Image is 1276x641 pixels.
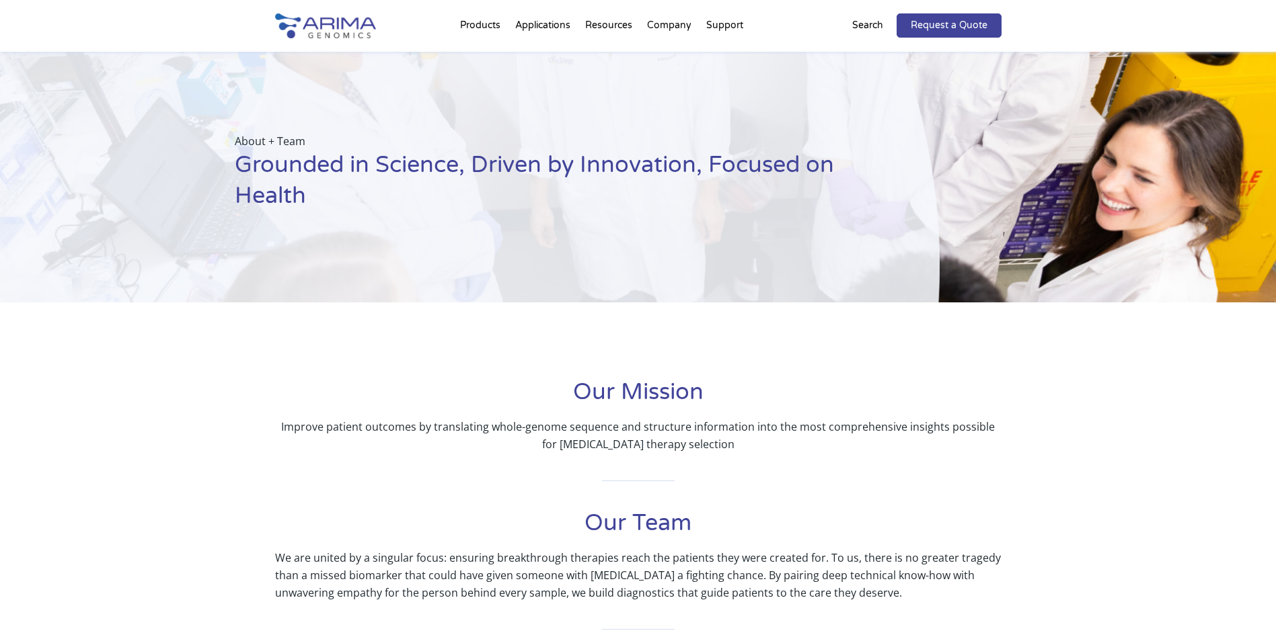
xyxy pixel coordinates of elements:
a: Request a Quote [897,13,1002,38]
img: Arima-Genomics-logo [275,13,376,38]
p: Improve patient outcomes by translating whole-genome sequence and structure information into the ... [275,418,1002,453]
h1: Grounded in Science, Driven by Innovation, Focused on Health [235,150,872,222]
h1: Our Team [275,508,1002,549]
p: About + Team [235,132,872,150]
p: Search [852,17,883,34]
h1: Our Mission [275,377,1002,418]
p: We are united by a singular focus: ensuring breakthrough therapies reach the patients they were c... [275,549,1002,601]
